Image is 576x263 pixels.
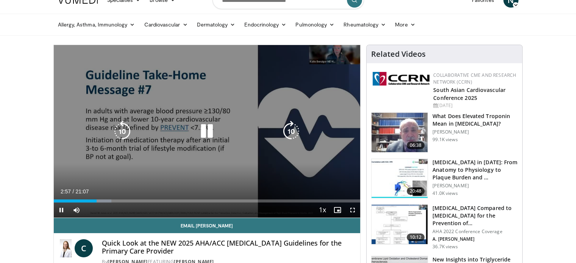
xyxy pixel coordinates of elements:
span: 06:38 [407,142,425,149]
p: A. [PERSON_NAME] [432,236,518,242]
span: 21:07 [75,188,89,195]
span: 2:57 [61,188,71,195]
a: More [390,17,420,32]
h3: [MEDICAL_DATA] in [DATE]: From Anatomy to Physiology to Plaque Burden and … [432,159,518,181]
button: Mute [69,202,84,218]
button: Fullscreen [345,202,360,218]
p: 41.0K views [432,190,457,196]
p: AHA 2022 Conference Coverage [432,229,518,235]
img: a04ee3ba-8487-4636-b0fb-5e8d268f3737.png.150x105_q85_autocrop_double_scale_upscale_version-0.2.png [373,72,429,86]
img: 823da73b-7a00-425d-bb7f-45c8b03b10c3.150x105_q85_crop-smart_upscale.jpg [372,159,428,198]
h4: Related Videos [371,50,426,59]
p: 36.7K views [432,244,457,250]
span: 20:48 [407,187,425,195]
div: [DATE] [433,102,516,109]
img: 98daf78a-1d22-4ebe-927e-10afe95ffd94.150x105_q85_crop-smart_upscale.jpg [372,113,428,152]
a: Collaborative CME and Research Network (CCRN) [433,72,516,85]
img: 7c0f9b53-1609-4588-8498-7cac8464d722.150x105_q85_crop-smart_upscale.jpg [372,205,428,244]
a: Rheumatology [339,17,390,32]
h3: What Does Elevated Troponin Mean in [MEDICAL_DATA]? [432,112,518,128]
a: Dermatology [192,17,240,32]
video-js: Video Player [54,45,361,218]
button: Playback Rate [315,202,330,218]
span: / [73,188,74,195]
div: Progress Bar [54,199,361,202]
a: Email [PERSON_NAME] [54,218,361,233]
a: 06:38 What Does Elevated Troponin Mean in [MEDICAL_DATA]? [PERSON_NAME] 99.1K views [371,112,518,153]
button: Enable picture-in-picture mode [330,202,345,218]
a: 20:48 [MEDICAL_DATA] in [DATE]: From Anatomy to Physiology to Plaque Burden and … [PERSON_NAME] 4... [371,159,518,199]
a: Cardiovascular [139,17,192,32]
a: C [75,239,93,257]
p: [PERSON_NAME] [432,183,518,189]
a: South Asian Cardiovascular Conference 2025 [433,86,506,101]
a: Endocrinology [240,17,291,32]
span: 10:12 [407,233,425,241]
p: [PERSON_NAME] [432,129,518,135]
a: Allergy, Asthma, Immunology [53,17,140,32]
img: Dr. Catherine P. Benziger [60,239,72,257]
h3: [MEDICAL_DATA] Compared to [MEDICAL_DATA] for the Prevention of… [432,204,518,227]
p: 99.1K views [432,137,457,143]
a: 10:12 [MEDICAL_DATA] Compared to [MEDICAL_DATA] for the Prevention of… AHA 2022 Conference Covera... [371,204,518,250]
a: Pulmonology [291,17,339,32]
h4: Quick Look at the NEW 2025 AHA/ACC [MEDICAL_DATA] Guidelines for the Primary Care Provider [102,239,354,255]
button: Pause [54,202,69,218]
